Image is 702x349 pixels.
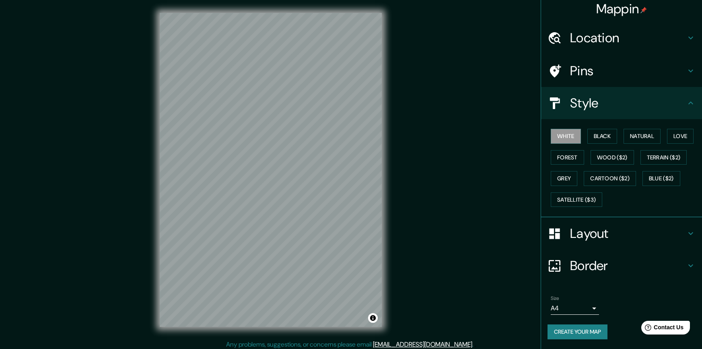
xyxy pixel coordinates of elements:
button: White [551,129,581,144]
div: Style [541,87,702,119]
canvas: Map [160,13,382,327]
div: Pins [541,55,702,87]
button: Toggle attribution [368,313,378,323]
button: Grey [551,171,577,186]
button: Wood ($2) [591,150,634,165]
button: Satellite ($3) [551,192,602,207]
h4: Mappin [596,1,647,17]
div: Location [541,22,702,54]
h4: Style [570,95,686,111]
div: Layout [541,217,702,250]
h4: Layout [570,225,686,242]
iframe: Help widget launcher [630,318,693,340]
h4: Border [570,258,686,274]
img: pin-icon.png [640,7,647,13]
button: Natural [624,129,661,144]
button: Blue ($2) [642,171,680,186]
button: Black [587,129,618,144]
button: Love [667,129,694,144]
button: Terrain ($2) [640,150,687,165]
h4: Pins [570,63,686,79]
button: Forest [551,150,584,165]
label: Size [551,295,559,302]
h4: Location [570,30,686,46]
div: A4 [551,302,599,315]
div: Border [541,250,702,282]
a: [EMAIL_ADDRESS][DOMAIN_NAME] [373,340,472,349]
button: Cartoon ($2) [584,171,636,186]
button: Create your map [548,324,607,339]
